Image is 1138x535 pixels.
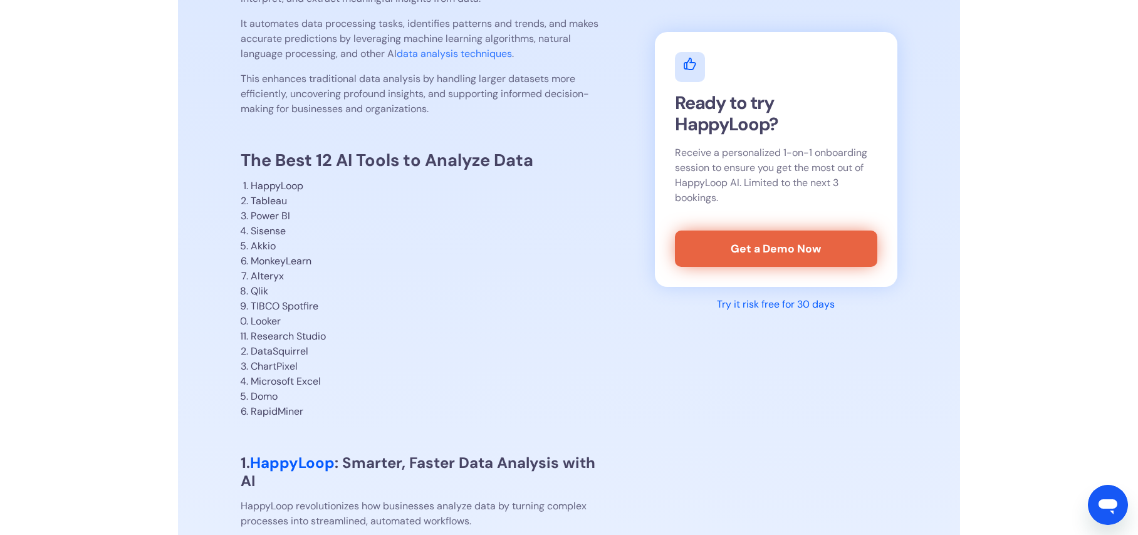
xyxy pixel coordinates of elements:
[675,92,877,135] h2: Ready to try HappyLoop?
[251,284,605,299] li: Qlik
[241,453,250,472] strong: 1.
[397,47,512,60] a: data analysis techniques
[251,209,605,224] li: Power BI
[241,149,533,171] strong: The Best 12 AI Tools to Analyze Data
[717,298,835,313] div: Try it risk free for 30 days
[251,224,605,239] li: Sisense
[241,429,605,444] p: ‍
[241,453,595,491] strong: : Smarter, Faster Data Analysis with AI
[251,344,605,359] li: DataSquirrel
[251,239,605,254] li: Akkio
[675,231,877,267] a: Get a Demo Now
[251,254,605,269] li: MonkeyLearn
[251,329,605,344] li: Research Studio
[241,499,605,529] p: HappyLoop revolutionizes how businesses analyze data by turning complex processes into streamline...
[251,299,605,314] li: TIBCO Spotfire
[251,389,605,404] li: Domo
[251,404,605,419] li: RapidMiner
[241,127,605,142] p: ‍
[251,359,605,374] li: ChartPixel
[241,16,605,61] p: It automates data processing tasks, identifies patterns and trends, and makes accurate prediction...
[1088,485,1128,525] iframe: Button to launch messaging window
[251,374,605,389] li: Microsoft Excel
[241,71,605,117] p: This enhances traditional data analysis by handling larger datasets more efficiently, uncovering ...
[251,194,605,209] li: Tableau
[251,314,605,329] li: Looker
[251,179,605,194] li: HappyLoop
[675,145,877,205] p: Receive a personalized 1-on-1 onboarding session to ensure you get the most out of HappyLoop AI. ...
[251,269,605,284] li: Alteryx
[250,453,335,472] a: HappyLoop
